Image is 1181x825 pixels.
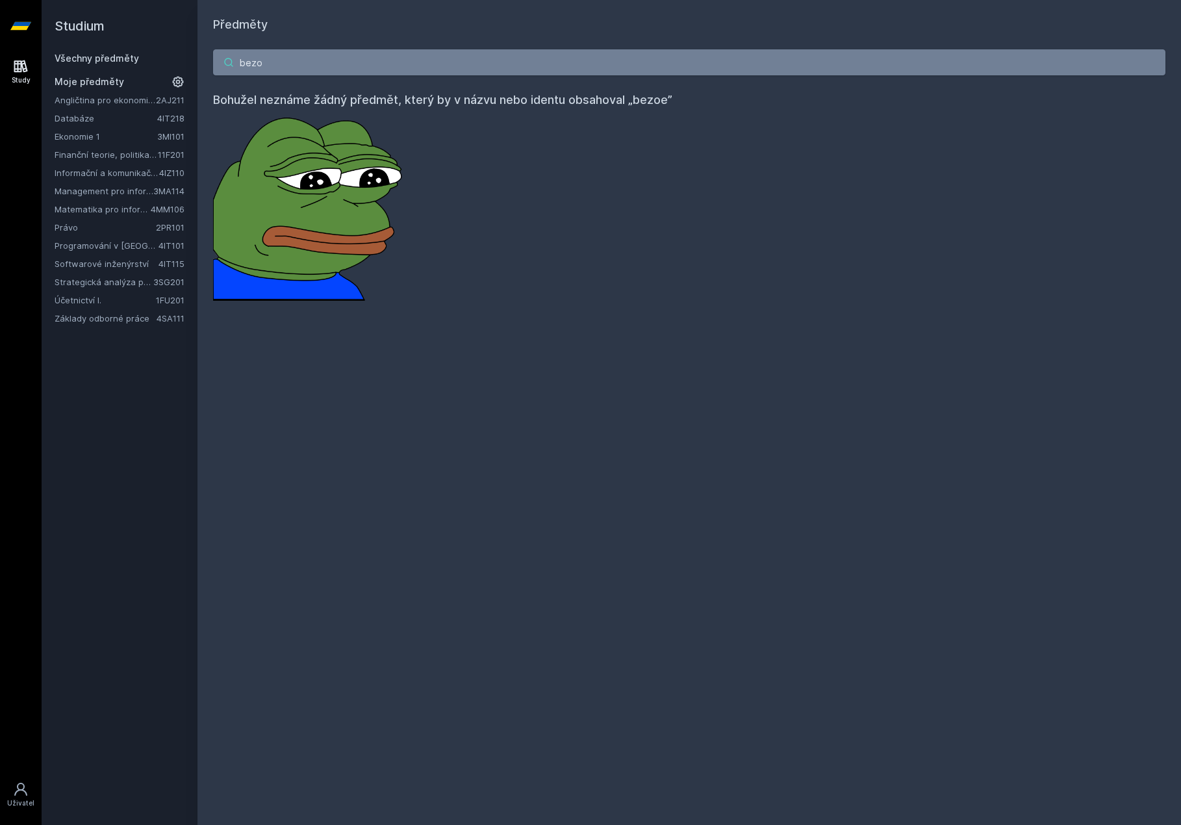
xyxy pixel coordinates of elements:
[159,240,184,251] a: 4IT101
[156,295,184,305] a: 1FU201
[157,313,184,324] a: 4SA111
[55,112,157,125] a: Databáze
[55,75,124,88] span: Moje předměty
[156,95,184,105] a: 2AJ211
[3,52,39,92] a: Study
[153,277,184,287] a: 3SG201
[55,148,158,161] a: Finanční teorie, politika a instituce
[55,53,139,64] a: Všechny předměty
[55,275,153,288] a: Strategická analýza pro informatiky a statistiky
[159,168,184,178] a: 4IZ110
[12,75,31,85] div: Study
[55,203,151,216] a: Matematika pro informatiky
[157,131,184,142] a: 3MI101
[158,149,184,160] a: 11F201
[55,257,159,270] a: Softwarové inženýrství
[55,94,156,107] a: Angličtina pro ekonomická studia 1 (B2/C1)
[153,186,184,196] a: 3MA114
[213,109,408,301] img: error_picture.png
[55,294,156,307] a: Účetnictví I.
[55,166,159,179] a: Informační a komunikační technologie
[213,49,1165,75] input: Název nebo ident předmětu…
[55,239,159,252] a: Programování v [GEOGRAPHIC_DATA]
[156,222,184,233] a: 2PR101
[157,113,184,123] a: 4IT218
[213,91,1165,109] h4: Bohužel neznáme žádný předmět, který by v názvu nebo identu obsahoval „bezoe”
[7,798,34,808] div: Uživatel
[55,221,156,234] a: Právo
[151,204,184,214] a: 4MM106
[159,259,184,269] a: 4IT115
[213,16,1165,34] h1: Předměty
[55,130,157,143] a: Ekonomie 1
[3,775,39,815] a: Uživatel
[55,312,157,325] a: Základy odborné práce
[55,184,153,197] a: Management pro informatiky a statistiky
